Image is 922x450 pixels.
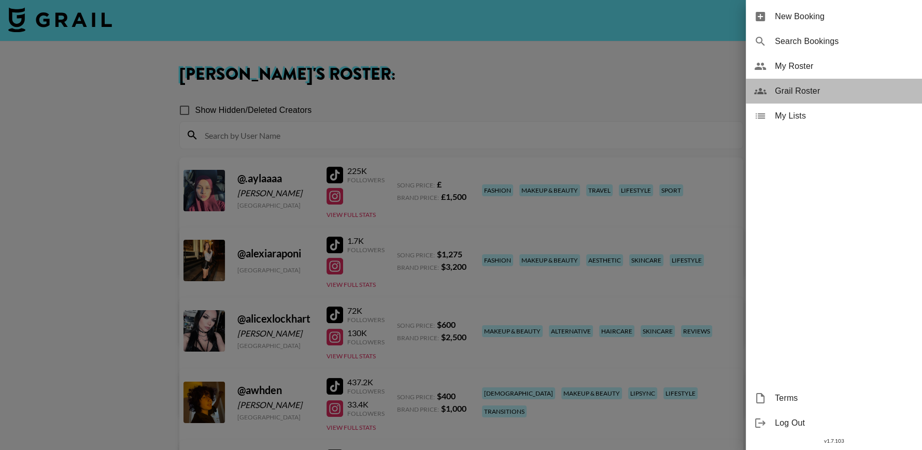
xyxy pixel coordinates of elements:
div: Log Out [746,411,922,436]
span: New Booking [775,10,914,23]
span: Terms [775,392,914,404]
div: Grail Roster [746,79,922,104]
div: Terms [746,386,922,411]
div: My Roster [746,54,922,79]
span: My Roster [775,60,914,72]
div: v 1.7.103 [746,436,922,446]
span: My Lists [775,110,914,122]
span: Log Out [775,417,914,429]
div: New Booking [746,4,922,29]
span: Search Bookings [775,35,914,48]
div: My Lists [746,104,922,128]
span: Grail Roster [775,85,914,97]
div: Search Bookings [746,29,922,54]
